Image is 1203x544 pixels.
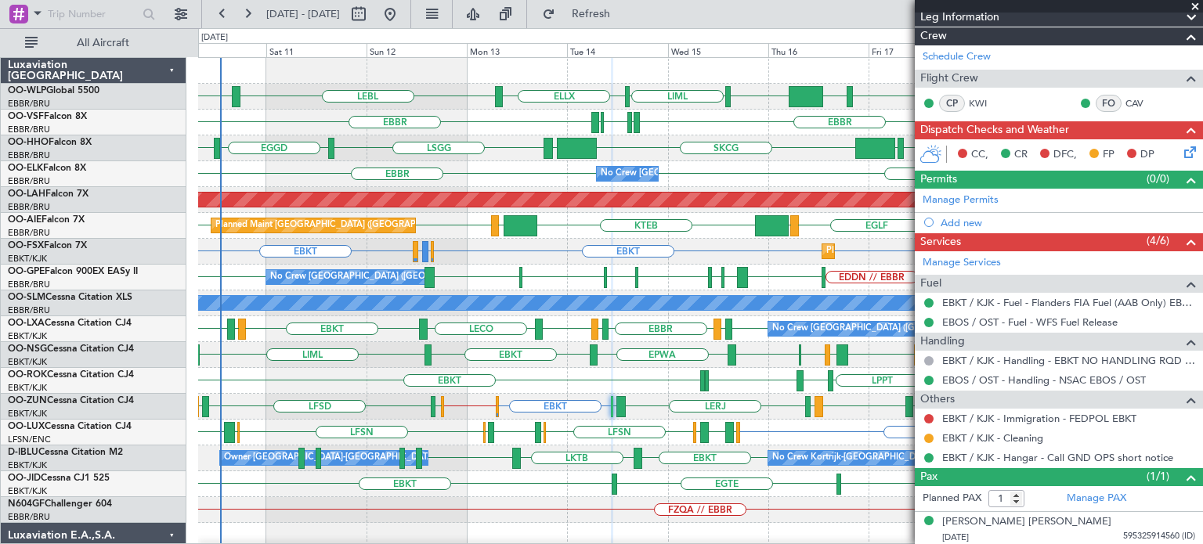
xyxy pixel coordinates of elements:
[920,391,955,409] span: Others
[8,112,87,121] a: OO-VSFFalcon 8X
[8,164,43,173] span: OO-ELK
[8,499,45,509] span: N604GF
[1125,96,1161,110] a: CAV
[17,31,170,56] button: All Aircraft
[8,511,50,523] a: EBBR/BRU
[942,451,1173,464] a: EBKT / KJK - Hangar - Call GND OPS short notice
[8,499,112,509] a: N604GFChallenger 604
[567,43,667,57] div: Tue 14
[8,293,45,302] span: OO-SLM
[8,215,42,225] span: OO-AIE
[920,70,978,88] span: Flight Crew
[923,255,1001,271] a: Manage Services
[772,317,1035,340] div: No Crew [GEOGRAPHIC_DATA] ([GEOGRAPHIC_DATA] National)
[920,275,941,293] span: Fuel
[8,86,46,95] span: OO-WLP
[535,2,629,27] button: Refresh
[41,38,165,49] span: All Aircraft
[942,296,1195,309] a: EBKT / KJK - Fuel - Flanders FIA Fuel (AAB Only) EBKT / KJK
[668,43,768,57] div: Wed 15
[215,214,462,237] div: Planned Maint [GEOGRAPHIC_DATA] ([GEOGRAPHIC_DATA])
[8,370,134,380] a: OO-ROKCessna Citation CJ4
[8,408,47,420] a: EBKT/KJK
[201,31,228,45] div: [DATE]
[8,267,45,276] span: OO-GPE
[8,448,123,457] a: D-IBLUCessna Citation M2
[8,241,87,250] a: OO-FSXFalcon 7X
[266,7,340,21] span: [DATE] - [DATE]
[8,448,38,457] span: D-IBLU
[942,354,1195,367] a: EBKT / KJK - Handling - EBKT NO HANDLING RQD FOR CJ
[8,124,50,135] a: EBBR/BRU
[942,531,969,543] span: [DATE]
[224,446,435,470] div: Owner [GEOGRAPHIC_DATA]-[GEOGRAPHIC_DATA]
[8,86,99,95] a: OO-WLPGlobal 5500
[8,293,132,302] a: OO-SLMCessna Citation XLS
[8,434,51,445] a: LFSN/ENC
[920,171,957,189] span: Permits
[8,138,92,147] a: OO-HHOFalcon 8X
[8,396,134,405] a: OO-ZUNCessna Citation CJ4
[920,9,999,27] span: Leg Information
[266,43,367,57] div: Sat 11
[165,43,266,57] div: Fri 10
[8,241,44,250] span: OO-FSX
[8,474,110,483] a: OO-JIDCessna CJ1 525
[942,431,1043,445] a: EBKT / KJK - Cleaning
[467,43,567,57] div: Mon 13
[869,43,969,57] div: Fri 17
[1140,147,1154,163] span: DP
[8,370,47,380] span: OO-ROK
[942,315,1118,329] a: EBOS / OST - Fuel - WFS Fuel Release
[367,43,467,57] div: Sun 12
[969,96,1004,110] a: KWI
[8,344,134,354] a: OO-NSGCessna Citation CJ4
[8,267,138,276] a: OO-GPEFalcon 900EX EASy II
[8,189,89,199] a: OO-LAHFalcon 7X
[772,446,934,470] div: No Crew Kortrijk-[GEOGRAPHIC_DATA]
[920,233,961,251] span: Services
[923,491,981,506] label: Planned PAX
[8,356,47,368] a: EBKT/KJK
[942,514,1111,530] div: [PERSON_NAME] [PERSON_NAME]
[8,422,45,431] span: OO-LUX
[8,227,50,239] a: EBBR/BRU
[942,412,1136,425] a: EBKT / KJK - Immigration - FEDPOL EBKT
[8,422,132,431] a: OO-LUXCessna Citation CJ4
[920,333,965,351] span: Handling
[942,373,1146,387] a: EBOS / OST - Handling - NSAC EBOS / OST
[8,319,132,328] a: OO-LXACessna Citation CJ4
[941,216,1195,229] div: Add new
[1147,171,1169,187] span: (0/0)
[923,49,991,65] a: Schedule Crew
[8,189,45,199] span: OO-LAH
[1103,147,1114,163] span: FP
[48,2,138,26] input: Trip Number
[8,382,47,394] a: EBKT/KJK
[1147,468,1169,485] span: (1/1)
[8,138,49,147] span: OO-HHO
[939,95,965,112] div: CP
[8,150,50,161] a: EBBR/BRU
[920,468,937,486] span: Pax
[270,265,533,289] div: No Crew [GEOGRAPHIC_DATA] ([GEOGRAPHIC_DATA] National)
[8,253,47,265] a: EBKT/KJK
[1147,232,1169,249] span: (4/6)
[558,9,624,20] span: Refresh
[8,112,44,121] span: OO-VSF
[768,43,869,57] div: Thu 16
[826,240,1009,263] div: Planned Maint Kortrijk-[GEOGRAPHIC_DATA]
[8,215,85,225] a: OO-AIEFalcon 7X
[8,459,47,471] a: EBKT/KJK
[8,164,86,173] a: OO-ELKFalcon 8X
[8,304,50,316] a: EBBR/BRU
[1014,147,1028,163] span: CR
[8,175,50,187] a: EBBR/BRU
[1096,95,1122,112] div: FO
[971,147,988,163] span: CC,
[8,279,50,290] a: EBBR/BRU
[8,396,47,405] span: OO-ZUN
[8,485,47,497] a: EBKT/KJK
[8,474,41,483] span: OO-JID
[8,319,45,328] span: OO-LXA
